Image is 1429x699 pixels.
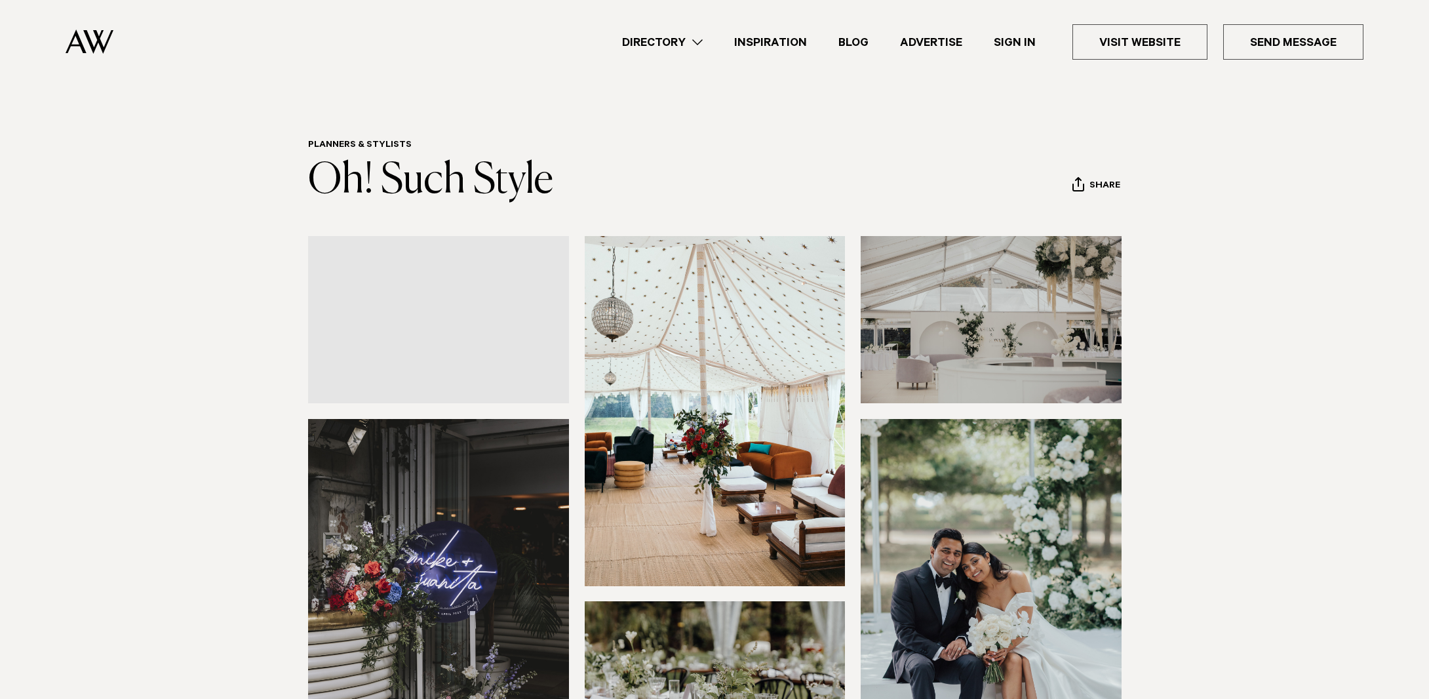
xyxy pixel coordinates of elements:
span: Share [1089,180,1120,193]
a: Advertise [884,33,978,51]
a: Directory [606,33,718,51]
a: Blog [823,33,884,51]
a: Inspiration [718,33,823,51]
a: Sign In [978,33,1051,51]
a: Visit Website [1072,24,1207,60]
a: Planners & Stylists [308,140,412,151]
button: Share [1072,176,1121,196]
img: Auckland Weddings Logo [66,30,113,54]
a: Oh! Such Style [308,160,553,202]
a: Send Message [1223,24,1363,60]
